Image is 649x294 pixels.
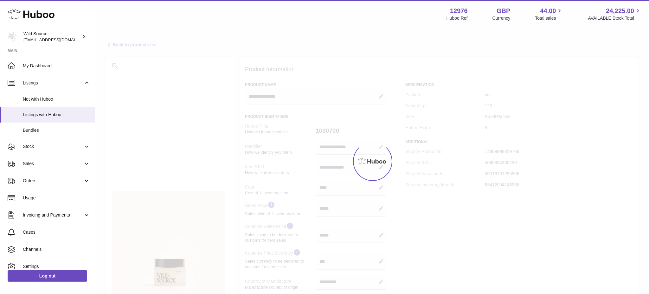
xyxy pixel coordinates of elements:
div: Huboo Ref [447,15,468,21]
span: Stock [23,144,83,150]
span: Total sales [535,15,563,21]
span: Usage [23,195,90,201]
a: 44.00 Total sales [535,7,563,21]
strong: GBP [497,7,510,15]
span: My Dashboard [23,63,90,69]
a: 24,225.00 AVAILABLE Stock Total [588,7,641,21]
span: Settings [23,264,90,270]
span: Listings [23,80,83,86]
span: Listings with Huboo [23,112,90,118]
a: Log out [8,270,87,282]
span: [EMAIL_ADDRESS][DOMAIN_NAME] [23,37,93,42]
strong: 12976 [450,7,468,15]
div: Wild Source [23,31,80,43]
span: AVAILABLE Stock Total [588,15,641,21]
span: Not with Huboo [23,96,90,102]
span: Orders [23,178,83,184]
div: Currency [492,15,511,21]
span: 44.00 [540,7,556,15]
img: internalAdmin-12976@internal.huboo.com [8,32,17,42]
span: Invoicing and Payments [23,212,83,218]
span: 24,225.00 [606,7,634,15]
span: Channels [23,246,90,252]
span: Cases [23,229,90,235]
span: Sales [23,161,83,167]
span: Bundles [23,127,90,133]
